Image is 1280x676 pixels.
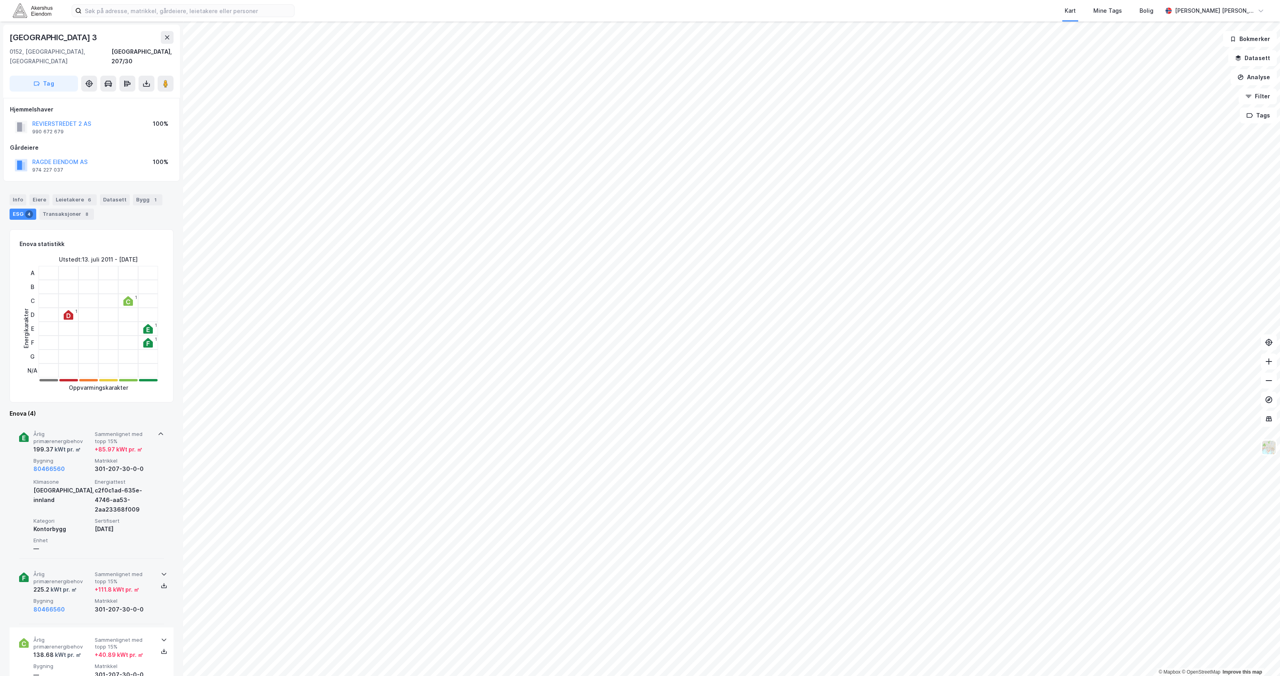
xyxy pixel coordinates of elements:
[32,129,64,135] div: 990 672 679
[33,650,81,660] div: 138.68
[33,585,77,594] div: 225.2
[10,31,99,44] div: [GEOGRAPHIC_DATA] 3
[33,663,92,670] span: Bygning
[10,76,78,92] button: Tag
[95,524,153,534] div: [DATE]
[10,143,173,152] div: Gårdeiere
[54,650,81,660] div: kWt pr. ㎡
[27,363,37,377] div: N/A
[83,210,91,218] div: 8
[25,210,33,218] div: 4
[1240,638,1280,676] iframe: Chat Widget
[100,194,130,205] div: Datasett
[27,350,37,363] div: G
[10,105,173,114] div: Hjemmelshaver
[95,571,153,585] span: Sammenlignet med topp 15%
[10,209,36,220] div: ESG
[29,194,49,205] div: Eiere
[33,524,92,534] div: Kontorbygg
[39,209,94,220] div: Transaksjoner
[133,194,162,205] div: Bygg
[95,663,153,670] span: Matrikkel
[1175,6,1255,16] div: [PERSON_NAME] [PERSON_NAME]
[27,280,37,294] div: B
[13,4,53,18] img: akershus-eiendom-logo.9091f326c980b4bce74ccdd9f866810c.svg
[1228,50,1277,66] button: Datasett
[10,409,174,418] div: Enova (4)
[1223,669,1262,675] a: Improve this map
[27,336,37,350] div: F
[69,383,128,393] div: Oppvarmingskarakter
[27,308,37,322] div: D
[33,457,92,464] span: Bygning
[95,479,153,485] span: Energiattest
[32,167,63,173] div: 974 227 037
[49,585,77,594] div: kWt pr. ㎡
[33,537,92,544] span: Enhet
[95,585,139,594] div: + 111.8 kWt pr. ㎡
[33,479,92,485] span: Klimasone
[27,294,37,308] div: C
[33,518,92,524] span: Kategori
[95,445,142,454] div: + 85.97 kWt pr. ㎡
[53,445,81,454] div: kWt pr. ㎡
[27,266,37,280] div: A
[153,119,168,129] div: 100%
[1240,107,1277,123] button: Tags
[33,571,92,585] span: Årlig primærenergibehov
[1223,31,1277,47] button: Bokmerker
[33,486,92,505] div: [GEOGRAPHIC_DATA], innland
[86,196,94,204] div: 6
[95,457,153,464] span: Matrikkel
[10,47,111,66] div: 0152, [GEOGRAPHIC_DATA], [GEOGRAPHIC_DATA]
[53,194,97,205] div: Leietakere
[59,255,138,264] div: Utstedt : 13. juli 2011 - [DATE]
[1159,669,1180,675] a: Mapbox
[1239,88,1277,104] button: Filter
[1065,6,1076,16] div: Kart
[1093,6,1122,16] div: Mine Tags
[155,323,157,328] div: 1
[151,196,159,204] div: 1
[27,322,37,336] div: E
[95,431,153,445] span: Sammenlignet med topp 15%
[95,518,153,524] span: Sertifisert
[111,47,174,66] div: [GEOGRAPHIC_DATA], 207/30
[75,309,77,314] div: 1
[20,239,64,249] div: Enova statistikk
[95,486,153,514] div: c2f0c1ad-635e-4746-aa53-2aa23368f009
[33,431,92,445] span: Årlig primærenergibehov
[153,157,168,167] div: 100%
[33,637,92,651] span: Årlig primærenergibehov
[33,544,92,553] div: —
[1231,69,1277,85] button: Analyse
[95,650,143,660] div: + 40.89 kWt pr. ㎡
[135,295,137,300] div: 1
[33,445,81,454] div: 199.37
[1261,440,1276,455] img: Z
[82,5,294,17] input: Søk på adresse, matrikkel, gårdeiere, leietakere eller personer
[33,598,92,604] span: Bygning
[95,605,153,614] div: 301-207-30-0-0
[1240,638,1280,676] div: Kontrollprogram for chat
[21,309,31,348] div: Energikarakter
[95,464,153,474] div: 301-207-30-0-0
[95,637,153,651] span: Sammenlignet med topp 15%
[1140,6,1153,16] div: Bolig
[155,337,157,342] div: 1
[1182,669,1220,675] a: OpenStreetMap
[95,598,153,604] span: Matrikkel
[33,464,65,474] button: 80466560
[33,605,65,614] button: 80466560
[10,194,26,205] div: Info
